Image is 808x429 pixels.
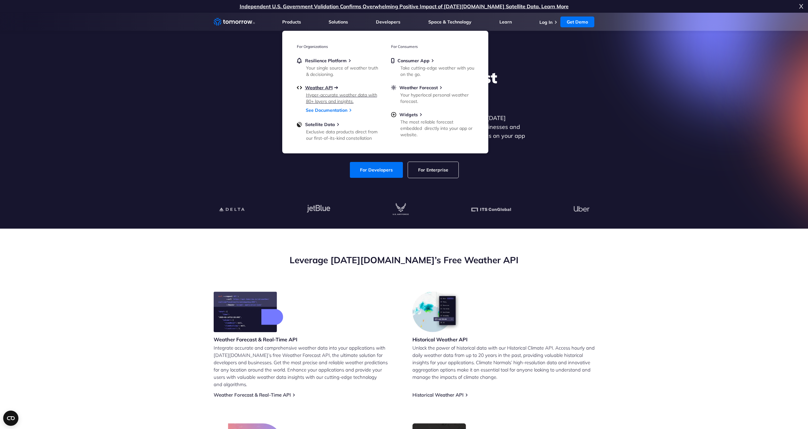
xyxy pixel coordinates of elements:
[428,19,471,25] a: Space & Technology
[297,44,379,49] h3: For Organizations
[391,44,474,49] h3: For Consumers
[305,85,333,90] span: Weather API
[412,336,468,343] h3: Historical Weather API
[3,411,18,426] button: Open CMP widget
[400,92,474,104] div: Your hyperlocal personal weather forecast.
[282,114,527,149] p: Get reliable and precise weather data through our free API. Count on [DATE][DOMAIN_NAME] for quic...
[306,129,380,141] div: Exclusive data products direct from our first-of-its-kind constellation
[560,17,594,27] a: Get Demo
[297,122,379,140] a: Satellite DataExclusive data products direct from our first-of-its-kind constellation
[297,85,302,90] img: api.svg
[297,85,379,103] a: Weather APIHyper-accurate weather data with 80+ layers and insights.
[350,162,403,178] a: For Developers
[329,19,348,25] a: Solutions
[391,58,474,76] a: Consumer AppTake cutting-edge weather with you on the go.
[214,336,297,343] h3: Weather Forecast & Real-Time API
[282,68,527,106] h1: Explore the World’s Best Weather API
[297,58,379,76] a: Resilience PlatformYour single source of weather truth & decisioning.
[397,58,430,64] span: Consumer App
[240,3,569,10] a: Independent U.S. Government Validation Confirms Overwhelming Positive Impact of [DATE][DOMAIN_NAM...
[391,58,394,64] img: mobile.svg
[539,19,552,25] a: Log In
[297,122,302,127] img: satellite-data-menu.png
[306,107,347,113] a: See Documentation
[399,112,418,117] span: Widgets
[391,112,396,117] img: plus-circle.svg
[391,85,396,90] img: sun.svg
[391,112,474,137] a: WidgetsThe most reliable forecast embedded directly into your app or website.
[282,19,301,25] a: Products
[214,17,255,27] a: Home link
[391,85,474,103] a: Weather ForecastYour hyperlocal personal weather forecast.
[400,65,474,77] div: Take cutting-edge weather with you on the go.
[400,119,474,138] div: The most reliable forecast embedded directly into your app or website.
[408,162,458,178] a: For Enterprise
[376,19,400,25] a: Developers
[214,254,595,266] h2: Leverage [DATE][DOMAIN_NAME]’s Free Weather API
[305,58,347,64] span: Resilience Platform
[399,85,438,90] span: Weather Forecast
[306,92,380,104] div: Hyper-accurate weather data with 80+ layers and insights.
[412,392,464,398] a: Historical Weather API
[214,344,396,388] p: Integrate accurate and comprehensive weather data into your applications with [DATE][DOMAIN_NAME]...
[306,65,380,77] div: Your single source of weather truth & decisioning.
[499,19,512,25] a: Learn
[412,344,595,381] p: Unlock the power of historical data with our Historical Climate API. Access hourly and daily weat...
[297,58,302,64] img: bell.svg
[305,122,335,127] span: Satellite Data
[214,392,291,398] a: Weather Forecast & Real-Time API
